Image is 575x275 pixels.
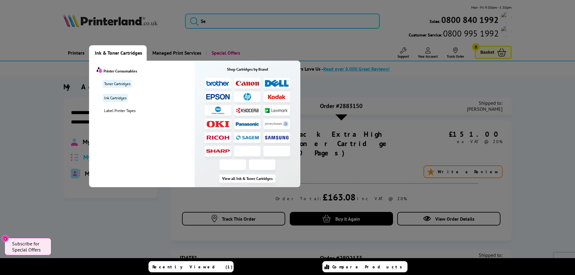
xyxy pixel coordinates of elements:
[195,67,300,72] div: Shop Cartridges by Brand
[219,174,276,183] a: View all Ink & Toner Cartridges
[97,67,195,74] div: Printer Consumables
[89,45,147,61] a: Ink & Toner Cartridges
[265,108,289,113] img: Lexmark Ink and Toner Cartridges
[265,80,289,87] img: Dell Ink and Toner Cartridges
[236,81,259,86] img: Canon Ink and Toner Cartridges
[206,149,230,153] img: Sharp consumables
[265,121,289,127] img: Pitney Bowes Ink and Toner Cartridges
[95,45,142,61] span: Ink & Toner Cartridges
[206,136,230,140] img: Ricoh Ink and Toner Cartridges
[103,80,132,88] a: Toner Cartridges
[265,136,289,139] img: Samsung Toner Cartridges
[244,93,251,101] img: Hp Ink and Toner Cartridges
[206,81,230,86] img: Brother Ink and Toner Cartridges
[265,94,289,99] img: Kodak Ink and Toner Cartridges
[332,264,405,270] span: Compare Products
[206,121,230,127] img: OKI Ink and Toner Cartridges
[103,108,195,113] a: Label Printer Tapes
[12,241,45,253] span: Subscribe for Special Offers
[103,94,128,102] a: Ink Cartridges
[206,94,230,100] img: Epson Ink and Toner Cartridges
[236,107,259,113] img: Kyocera Ink and Toner Cartridges
[2,235,9,242] button: Close
[152,264,233,270] span: Recently Viewed (1)
[212,107,225,114] img: Konica Minolta Ink and Toner Cartridges
[236,135,259,140] img: Sagem Ink and Toner Cartridges
[322,261,407,272] a: Compare Products
[236,122,259,126] img: Panasonic Ink and Toner Cartridges
[149,261,234,272] a: Recently Viewed (1)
